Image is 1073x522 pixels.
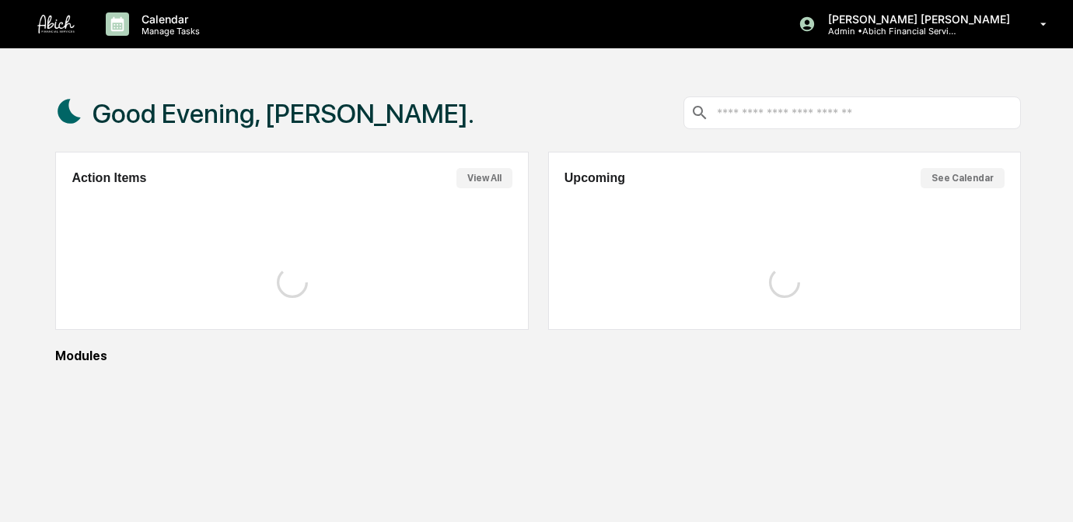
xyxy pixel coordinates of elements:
button: View All [456,168,512,188]
p: [PERSON_NAME] [PERSON_NAME] [816,12,1018,26]
h1: Good Evening, [PERSON_NAME]. [93,98,474,129]
button: See Calendar [921,168,1005,188]
img: logo [37,15,75,33]
div: Modules [55,349,1021,363]
p: Admin • Abich Financial Services [816,26,960,37]
h2: Upcoming [564,171,625,185]
h2: Action Items [72,171,146,185]
p: Calendar [129,12,208,26]
p: Manage Tasks [129,26,208,37]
